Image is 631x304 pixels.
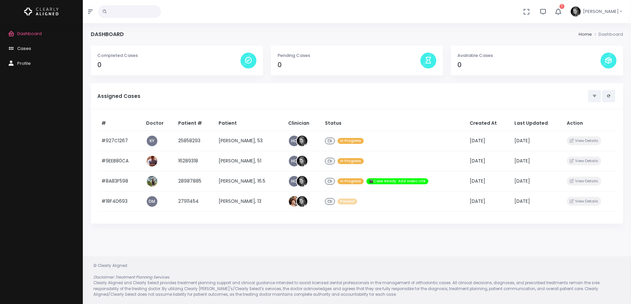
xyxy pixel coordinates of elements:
[470,137,485,144] span: [DATE]
[338,158,364,164] span: In Progress
[559,4,564,9] span: 1
[470,157,485,164] span: [DATE]
[514,137,530,144] span: [DATE]
[470,198,485,204] span: [DATE]
[97,61,240,69] h4: 0
[97,191,142,211] td: #18F4D693
[215,171,284,191] td: [PERSON_NAME], 16.5
[338,178,364,185] span: In Progress
[278,52,421,59] p: Pending Cases
[142,116,175,131] th: Doctor
[289,156,299,166] a: HC
[174,191,215,211] td: 27911454
[278,61,421,69] h4: 0
[570,6,582,18] img: Header Avatar
[592,31,623,38] li: Dashboard
[97,171,142,191] td: #8A83F598
[174,116,215,131] th: Patient #
[514,178,530,184] span: [DATE]
[97,93,588,99] h5: Assigned Cases
[338,198,357,205] span: Paused
[567,156,601,165] button: View Details
[97,151,142,171] td: #9EEB80CA
[321,116,466,131] th: Status
[567,136,601,145] button: View Details
[17,60,31,66] span: Profile
[87,263,627,298] div: © Clearly Aligned Clearly Aligned and Clearly Select provides treatment planning support and clin...
[289,136,299,146] a: HC
[567,197,601,206] button: View Details
[97,131,142,151] td: #927C1267
[215,191,284,211] td: [PERSON_NAME], 13
[284,116,321,131] th: Clinician
[563,116,616,131] th: Action
[510,116,563,131] th: Last Updated
[174,151,215,171] td: 16289318
[514,157,530,164] span: [DATE]
[147,196,157,207] a: DM
[91,31,124,37] h4: Dashboard
[579,31,592,38] li: Home
[17,45,31,52] span: Cases
[567,177,601,186] button: View Details
[174,131,215,151] td: 25858293
[514,198,530,204] span: [DATE]
[338,138,364,144] span: In Progress
[366,178,428,185] span: 🎬Case Ready. Add Video Link
[24,5,59,19] img: Logo Horizontal
[174,171,215,191] td: 28987885
[93,275,169,280] em: Disclaimer: Treatment Planning Services
[215,131,284,151] td: [PERSON_NAME], 53
[215,116,284,131] th: Patient
[97,116,142,131] th: #
[457,61,601,69] h4: 0
[466,116,510,131] th: Created At
[215,151,284,171] td: [PERSON_NAME], 51
[457,52,601,59] p: Available Cases
[147,136,157,146] a: KY
[583,8,619,15] span: [PERSON_NAME]
[289,176,299,187] a: HC
[17,30,42,37] span: Dashboard
[97,52,240,59] p: Completed Cases
[470,178,485,184] span: [DATE]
